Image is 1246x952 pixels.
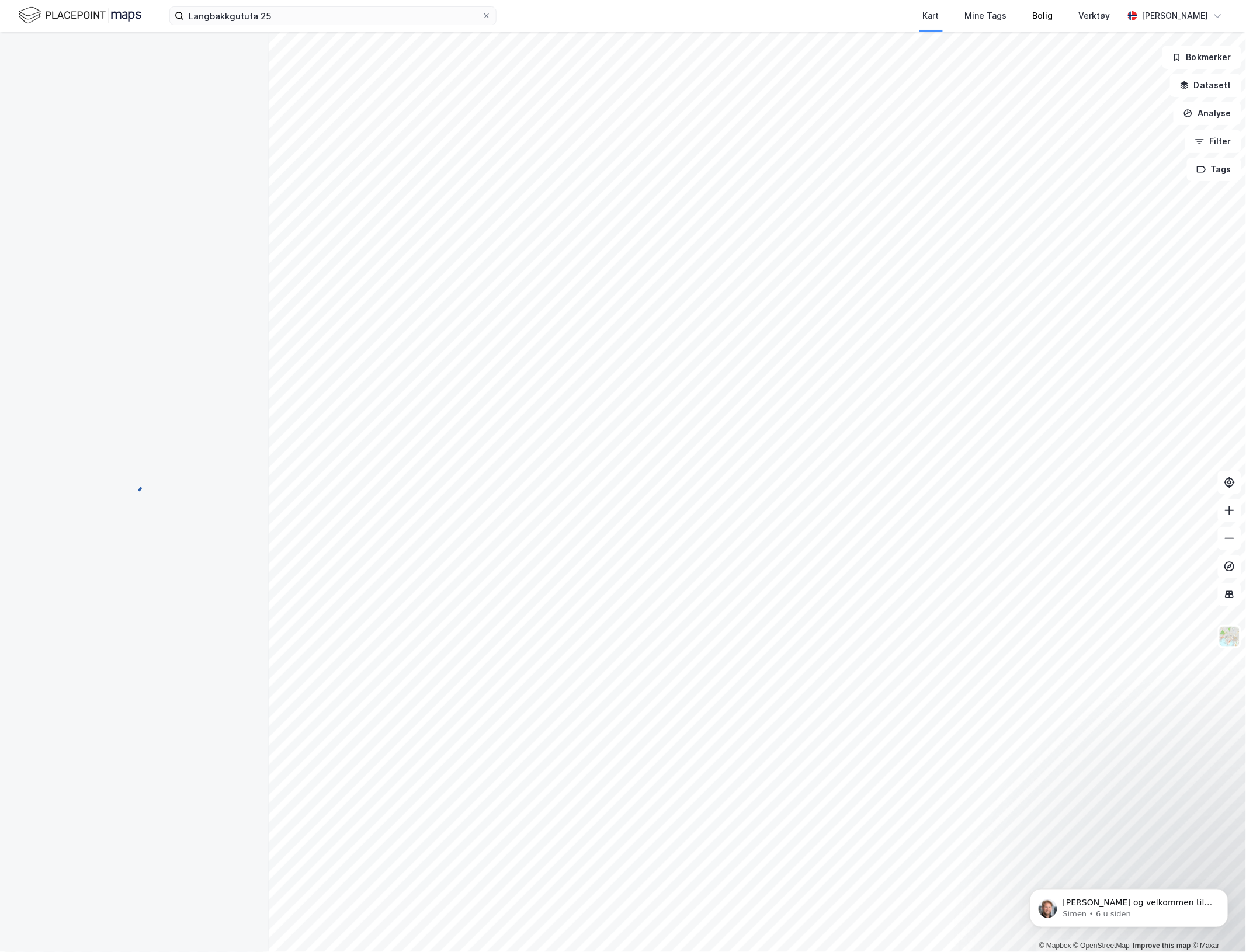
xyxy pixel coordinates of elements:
button: Bokmerker [1162,46,1241,69]
button: Filter [1185,130,1241,153]
img: logo.f888ab2527a4732fd821a326f86c7f29.svg [19,5,141,26]
input: Søk på adresse, matrikkel, gårdeiere, leietakere eller personer [184,7,482,25]
a: Improve this map [1133,942,1191,950]
div: Mine Tags [965,9,1007,23]
button: Datasett [1170,74,1241,97]
div: Kart [923,9,939,23]
div: Verktøy [1079,9,1110,23]
img: Z [1219,626,1241,648]
span: [PERSON_NAME] og velkommen til Newsec Maps, [PERSON_NAME] det er du lurer på så er det bare å ta ... [51,34,200,90]
button: Tags [1187,158,1241,181]
iframe: Intercom notifications melding [1012,864,1246,946]
div: [PERSON_NAME] [1142,9,1209,23]
a: OpenStreetMap [1074,942,1130,950]
img: spinner.a6d8c91a73a9ac5275cf975e30b51cfb.svg [125,475,144,494]
button: Analyse [1174,102,1241,125]
p: Message from Simen, sent 6 u siden [51,45,202,55]
div: Bolig [1033,9,1053,23]
a: Mapbox [1039,942,1071,950]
